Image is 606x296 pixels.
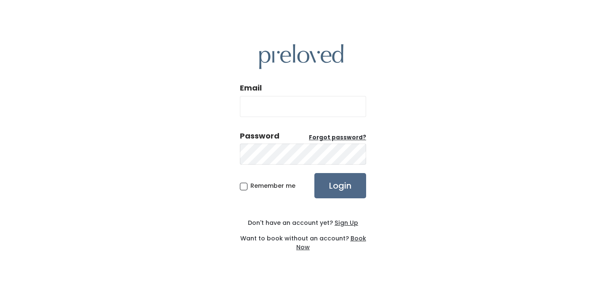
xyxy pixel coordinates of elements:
div: Password [240,131,279,141]
img: preloved logo [259,44,343,69]
div: Want to book without an account? [240,227,366,252]
u: Forgot password? [309,133,366,141]
label: Email [240,83,262,93]
a: Book Now [296,234,366,251]
input: Login [314,173,366,198]
u: Sign Up [335,219,358,227]
span: Remember me [250,181,295,190]
div: Don't have an account yet? [240,219,366,227]
a: Sign Up [333,219,358,227]
a: Forgot password? [309,133,366,142]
